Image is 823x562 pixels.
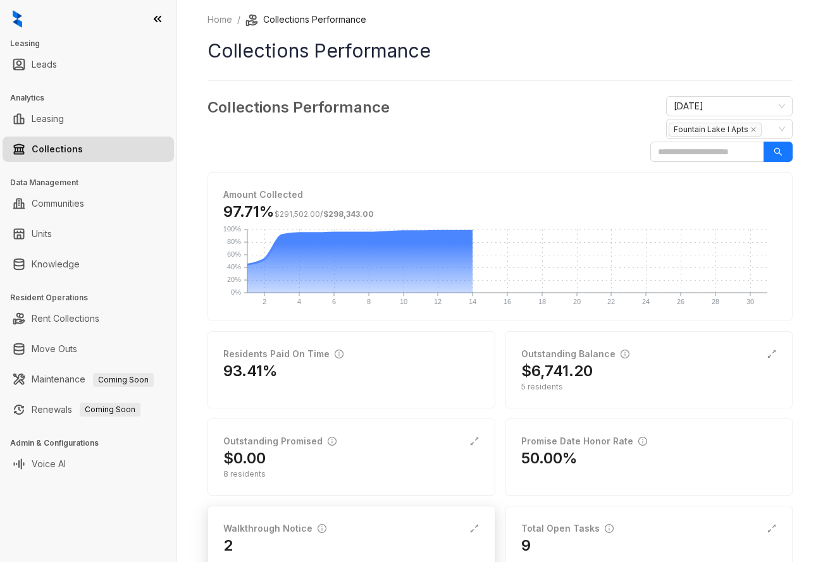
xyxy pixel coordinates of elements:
div: Outstanding Balance [521,347,629,361]
div: 5 residents [521,381,777,393]
a: Rent Collections [32,306,99,331]
li: Maintenance [3,367,174,392]
li: Renewals [3,397,174,422]
span: close [750,126,757,133]
li: Knowledge [3,252,174,277]
text: 14 [469,298,476,305]
span: info-circle [335,350,343,358]
text: 6 [332,298,336,305]
h3: Resident Operations [10,292,176,303]
strong: Amount Collected [223,189,303,200]
li: Leasing [3,106,174,131]
text: 40% [227,263,241,271]
h2: 50.00% [521,448,578,468]
text: 80% [227,238,241,245]
li: Units [3,221,174,247]
h3: 97.71% [223,202,374,222]
span: $291,502.00 [275,209,320,219]
a: Units [32,221,52,247]
text: 28 [712,298,719,305]
text: 60% [227,250,241,258]
span: info-circle [638,437,647,446]
span: October 2025 [674,97,785,116]
text: 30 [746,298,754,305]
a: Leads [32,52,57,77]
h3: Admin & Configurations [10,437,176,449]
text: 24 [642,298,650,305]
a: Collections [32,137,83,162]
text: 4 [297,298,301,305]
span: expand-alt [767,523,777,534]
a: Knowledge [32,252,80,277]
h3: Collections Performance [207,96,390,119]
text: 16 [504,298,511,305]
h2: $0.00 [223,448,266,468]
text: 12 [434,298,442,305]
h2: 9 [521,535,531,556]
span: info-circle [605,524,614,533]
span: Coming Soon [80,403,140,417]
li: Move Outs [3,336,174,362]
span: $298,343.00 [323,209,374,219]
span: / [275,209,374,219]
a: Communities [32,191,84,216]
span: expand-alt [767,349,777,359]
div: Total Open Tasks [521,522,614,535]
a: Voice AI [32,451,66,477]
a: Home [205,13,235,27]
div: 8 residents [223,468,480,480]
div: Promise Date Honor Rate [521,434,647,448]
li: / [237,13,240,27]
h2: 2 [223,535,233,556]
h3: Data Management [10,177,176,188]
a: RenewalsComing Soon [32,397,140,422]
text: 100% [223,225,241,233]
li: Rent Collections [3,306,174,331]
h2: $6,741.20 [521,361,593,381]
h3: Leasing [10,38,176,49]
li: Voice AI [3,451,174,477]
span: Coming Soon [93,373,154,387]
text: 18 [538,298,546,305]
text: 20 [573,298,581,305]
li: Collections Performance [245,13,366,27]
span: expand-alt [469,523,480,534]
img: logo [13,10,22,28]
li: Communities [3,191,174,216]
span: info-circle [318,524,326,533]
span: info-circle [621,350,629,358]
span: expand-alt [469,436,480,446]
h3: Analytics [10,92,176,104]
text: 10 [400,298,407,305]
h2: 93.41% [223,361,278,381]
text: 22 [607,298,615,305]
text: 0% [231,288,241,296]
h1: Collections Performance [207,37,793,65]
text: 2 [263,298,266,305]
div: Residents Paid On Time [223,347,343,361]
div: Walkthrough Notice [223,522,326,535]
text: 8 [367,298,371,305]
li: Collections [3,137,174,162]
text: 20% [227,276,241,283]
a: Move Outs [32,336,77,362]
li: Leads [3,52,174,77]
span: info-circle [328,437,337,446]
div: Outstanding Promised [223,434,337,448]
span: Fountain Lake I Apts [669,123,762,137]
text: 26 [677,298,684,305]
span: search [774,147,783,156]
a: Leasing [32,106,64,131]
